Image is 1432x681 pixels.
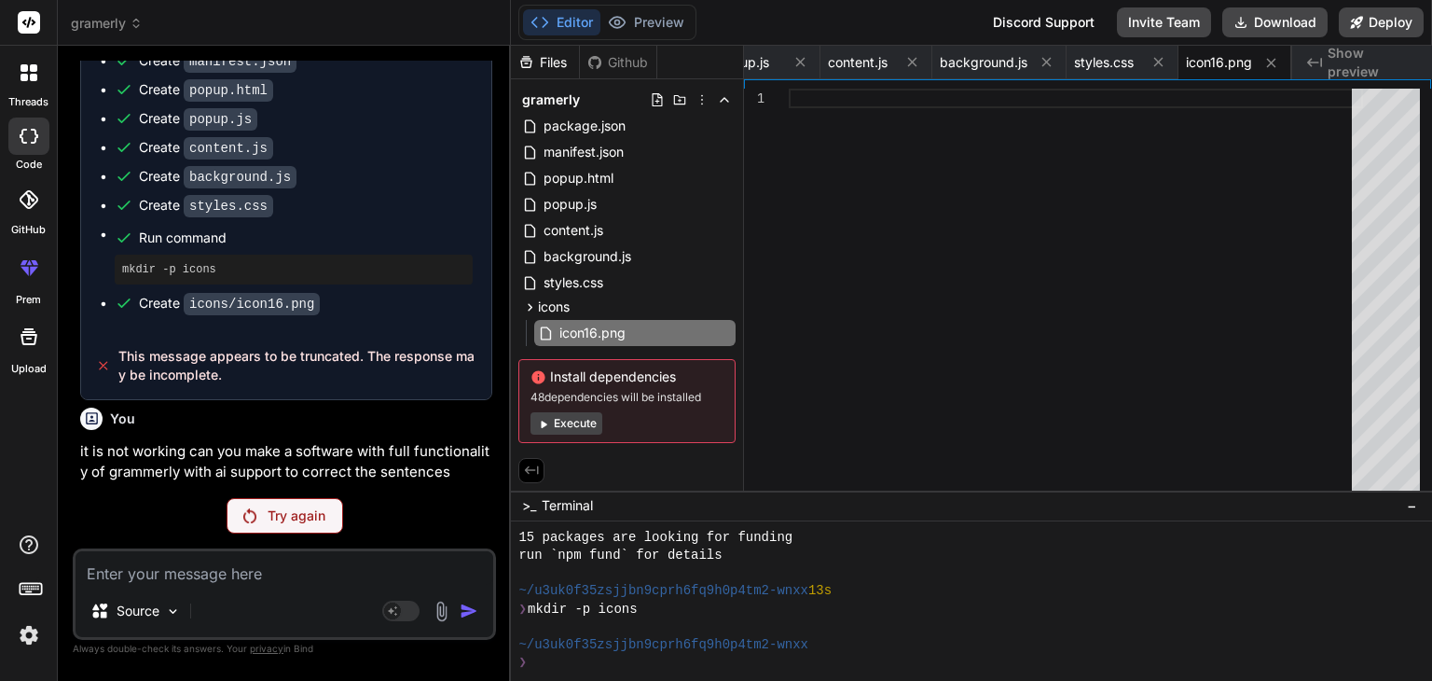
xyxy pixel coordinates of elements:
[518,529,792,547] span: 15 packages are looking for funding
[518,654,528,672] span: ❯
[542,115,627,137] span: package.json
[11,222,46,238] label: GitHub
[518,601,528,618] span: ❯
[139,294,320,313] div: Create
[1222,7,1328,37] button: Download
[523,9,600,35] button: Editor
[1403,491,1421,521] button: −
[16,292,41,308] label: prem
[431,601,452,622] img: attachment
[530,412,602,435] button: Execute
[184,108,257,131] code: popup.js
[184,293,320,315] code: icons/icon16.png
[184,50,296,73] code: manifest.json
[580,53,656,72] div: Github
[530,368,723,386] span: Install dependencies
[542,219,605,242] span: content.js
[511,53,579,72] div: Files
[1407,496,1417,515] span: −
[518,636,808,654] span: ~/u3uk0f35zsjjbn9cprh6fq9h0p4tm2-wnxx
[808,582,832,600] span: 13s
[1186,53,1252,72] span: icon16.png
[530,390,723,405] span: 48 dependencies will be installed
[268,507,325,525] p: Try again
[542,496,593,515] span: Terminal
[139,51,296,71] div: Create
[1117,7,1211,37] button: Invite Team
[139,229,473,247] span: Run command
[122,262,465,277] pre: mkdir -p icons
[139,196,273,215] div: Create
[542,245,633,268] span: background.js
[1339,7,1424,37] button: Deploy
[940,53,1027,72] span: background.js
[73,640,496,658] p: Always double-check its answers. Your in Bind
[13,619,45,651] img: settings
[828,53,888,72] span: content.js
[538,298,570,316] span: icons
[542,271,605,294] span: styles.css
[71,14,143,33] span: gramerly
[542,193,599,215] span: popup.js
[184,195,273,217] code: styles.css
[184,79,273,102] code: popup.html
[528,601,638,618] span: mkdir -p icons
[542,141,626,163] span: manifest.json
[1074,53,1134,72] span: styles.css
[11,361,47,377] label: Upload
[8,94,48,110] label: threads
[558,322,627,344] span: icon16.png
[522,90,580,109] span: gramerly
[460,602,478,620] img: icon
[184,137,273,160] code: content.js
[16,157,42,173] label: code
[542,167,615,189] span: popup.html
[139,109,257,129] div: Create
[518,547,722,564] span: run `npm fund` for details
[118,347,477,384] span: This message appears to be truncated. The response may be incomplete.
[117,602,159,620] p: Source
[250,643,283,654] span: privacy
[243,508,256,523] img: Retry
[139,138,273,158] div: Create
[1328,44,1417,81] span: Show preview
[184,166,296,188] code: background.js
[522,496,536,515] span: >_
[110,410,135,428] h6: You
[139,167,296,187] div: Create
[744,89,764,108] div: 1
[165,604,181,619] img: Pick Models
[80,441,492,483] p: it is not working can you make a software with full functionality of grammerly with ai support to...
[982,7,1106,37] div: Discord Support
[600,9,692,35] button: Preview
[518,582,808,600] span: ~/u3uk0f35zsjjbn9cprh6fq9h0p4tm2-wnxx
[139,80,273,100] div: Create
